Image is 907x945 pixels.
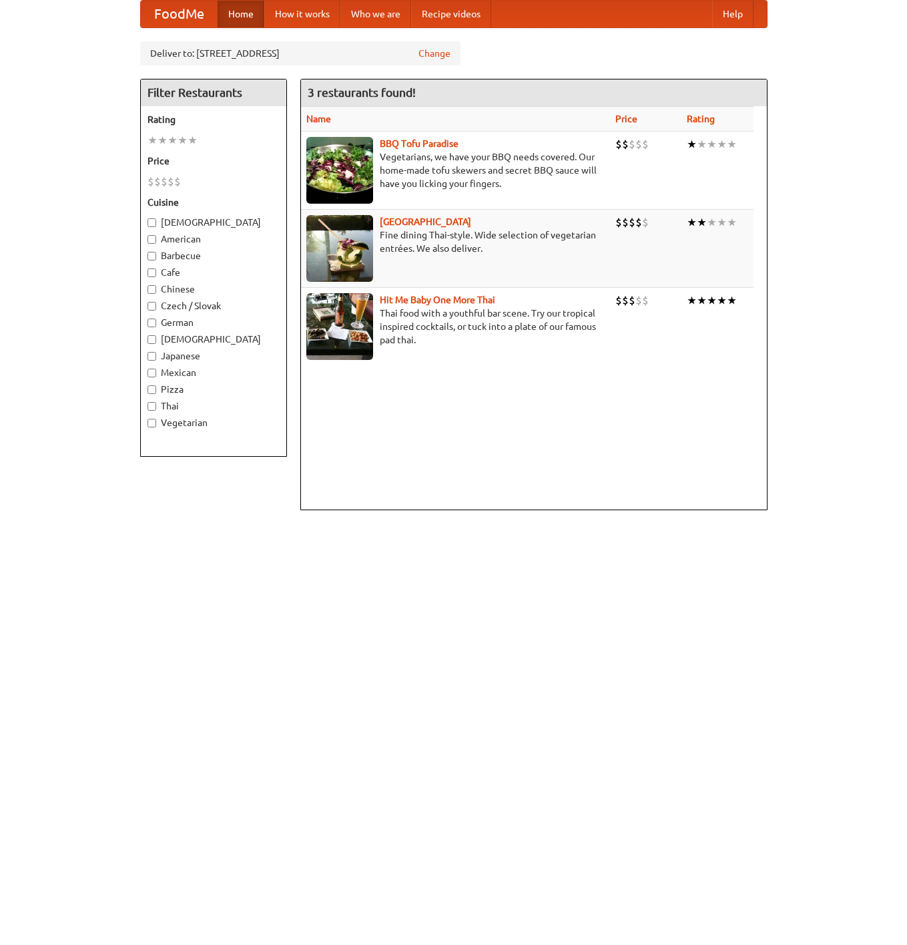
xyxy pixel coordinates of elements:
[147,383,280,396] label: Pizza
[188,133,198,148] li: ★
[306,307,605,347] p: Thai food with a youthful bar scene. Try our tropical inspired cocktails, or tuck into a plate of...
[147,419,156,427] input: Vegetarian
[642,293,649,308] li: $
[147,416,280,429] label: Vegetarian
[168,133,178,148] li: ★
[147,218,156,227] input: [DEMOGRAPHIC_DATA]
[642,215,649,230] li: $
[629,137,635,152] li: $
[717,137,727,152] li: ★
[147,385,156,394] input: Pizza
[147,402,156,411] input: Thai
[712,1,753,27] a: Help
[147,299,280,313] label: Czech / Slovak
[306,215,373,282] img: satay.jpg
[147,232,280,246] label: American
[727,137,737,152] li: ★
[147,366,280,379] label: Mexican
[147,154,280,168] h5: Price
[161,174,168,189] li: $
[622,137,629,152] li: $
[168,174,174,189] li: $
[306,150,605,190] p: Vegetarians, we have your BBQ needs covered. Our home-made tofu skewers and secret BBQ sauce will...
[147,174,154,189] li: $
[418,47,450,60] a: Change
[635,137,642,152] li: $
[707,137,717,152] li: ★
[147,333,280,346] label: [DEMOGRAPHIC_DATA]
[147,335,156,344] input: [DEMOGRAPHIC_DATA]
[147,196,280,209] h5: Cuisine
[147,399,280,413] label: Thai
[707,215,717,230] li: ★
[141,1,218,27] a: FoodMe
[622,215,629,230] li: $
[687,293,697,308] li: ★
[147,252,156,260] input: Barbecue
[615,293,622,308] li: $
[147,268,156,277] input: Cafe
[147,282,280,296] label: Chinese
[174,174,181,189] li: $
[147,216,280,229] label: [DEMOGRAPHIC_DATA]
[687,215,697,230] li: ★
[697,137,707,152] li: ★
[158,133,168,148] li: ★
[687,114,715,124] a: Rating
[306,114,331,124] a: Name
[147,235,156,244] input: American
[629,293,635,308] li: $
[697,215,707,230] li: ★
[629,215,635,230] li: $
[687,137,697,152] li: ★
[147,302,156,311] input: Czech / Slovak
[717,293,727,308] li: ★
[147,349,280,363] label: Japanese
[308,86,416,99] ng-pluralize: 3 restaurants found!
[147,369,156,377] input: Mexican
[154,174,161,189] li: $
[615,114,637,124] a: Price
[697,293,707,308] li: ★
[147,352,156,361] input: Japanese
[264,1,340,27] a: How it works
[306,293,373,360] img: babythai.jpg
[615,215,622,230] li: $
[147,133,158,148] li: ★
[306,228,605,255] p: Fine dining Thai-style. Wide selection of vegetarian entrées. We also deliver.
[306,137,373,204] img: tofuparadise.jpg
[727,293,737,308] li: ★
[727,215,737,230] li: ★
[147,266,280,279] label: Cafe
[218,1,264,27] a: Home
[147,285,156,294] input: Chinese
[380,138,459,149] a: BBQ Tofu Paradise
[140,41,461,65] div: Deliver to: [STREET_ADDRESS]
[707,293,717,308] li: ★
[635,215,642,230] li: $
[147,319,156,327] input: German
[622,293,629,308] li: $
[380,216,471,227] a: [GEOGRAPHIC_DATA]
[147,316,280,329] label: German
[642,137,649,152] li: $
[615,137,622,152] li: $
[717,215,727,230] li: ★
[147,249,280,262] label: Barbecue
[635,293,642,308] li: $
[147,113,280,126] h5: Rating
[340,1,411,27] a: Who we are
[380,295,495,305] a: Hit Me Baby One More Thai
[141,79,286,106] h4: Filter Restaurants
[411,1,491,27] a: Recipe videos
[178,133,188,148] li: ★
